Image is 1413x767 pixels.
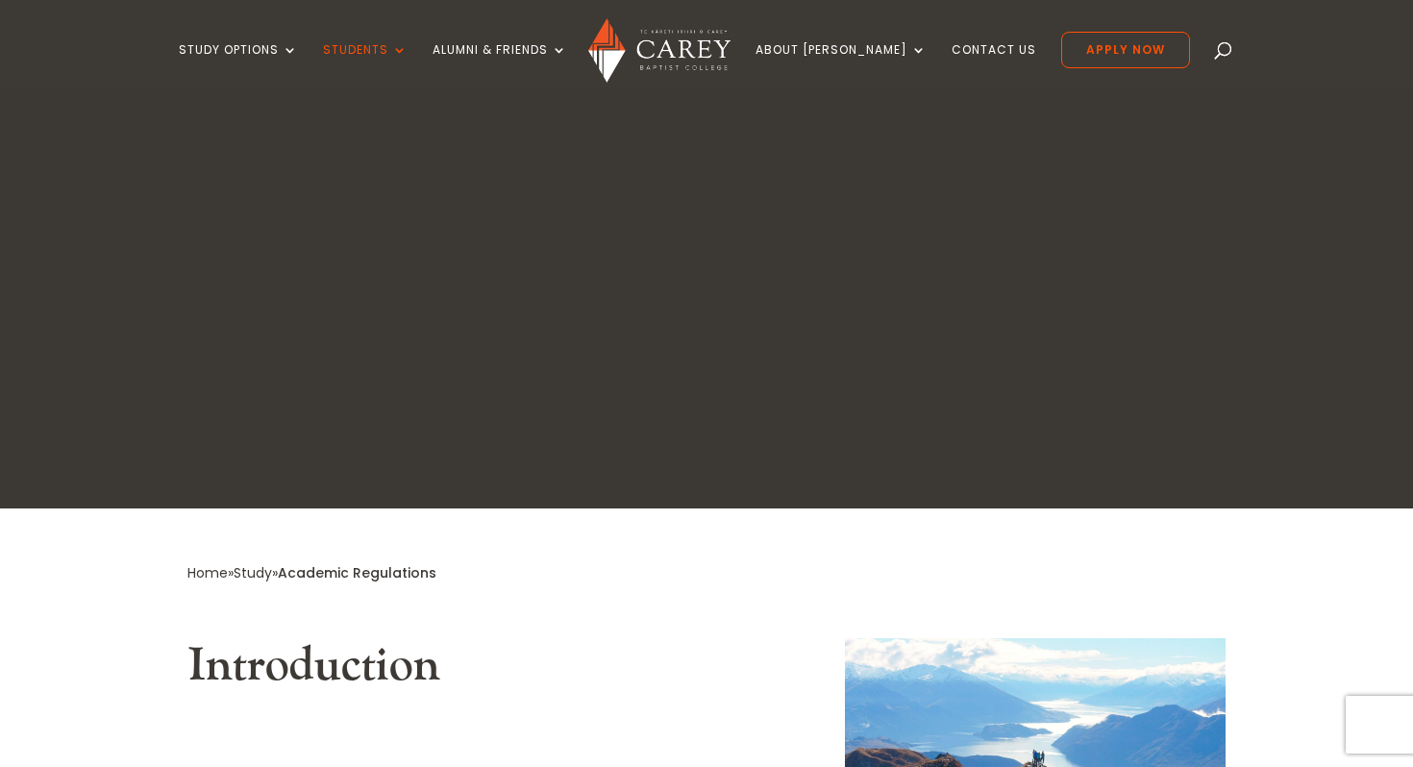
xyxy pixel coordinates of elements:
[1061,32,1190,68] a: Apply Now
[179,43,298,88] a: Study Options
[187,638,787,704] h2: Introduction
[952,43,1036,88] a: Contact Us
[433,43,567,88] a: Alumni & Friends
[588,18,730,83] img: Carey Baptist College
[323,43,408,88] a: Students
[187,563,436,582] span: » »
[234,563,272,582] a: Study
[278,563,436,582] span: Academic Regulations
[187,563,228,582] a: Home
[756,43,927,88] a: About [PERSON_NAME]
